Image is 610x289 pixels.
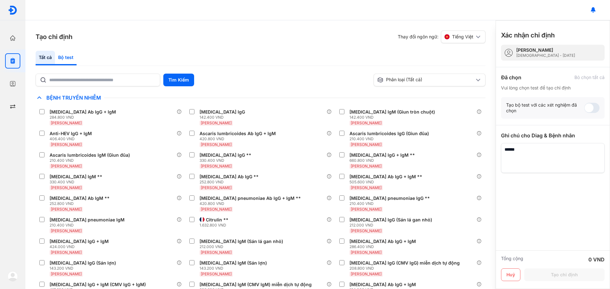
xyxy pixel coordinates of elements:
div: Phân loại (Tất cả) [377,77,474,83]
button: Tạo chỉ định [524,268,605,281]
div: [DEMOGRAPHIC_DATA] - [DATE] [516,53,575,58]
div: 330.400 VND [200,158,254,163]
div: 212.000 VND [349,223,435,228]
div: [MEDICAL_DATA] Ab IgG + IgM [349,282,416,287]
div: Ascaris lumbricoides Ab IgG + IgM [200,131,276,136]
span: [PERSON_NAME] [201,185,232,190]
span: [PERSON_NAME] [351,121,382,125]
img: logo [8,271,18,281]
span: [PERSON_NAME] [351,164,382,168]
div: 0 VND [588,256,605,263]
div: 1.632.800 VND [200,223,231,228]
span: Bệnh Truyền Nhiễm [43,95,104,101]
div: [MEDICAL_DATA] IgM (CMV IgM) miễn dịch tự động [200,282,312,287]
div: Vui lòng chọn test để tạo chỉ định [501,85,605,91]
img: logo [8,5,17,15]
div: 420.800 VND [200,136,278,141]
span: Tiếng Việt [452,34,473,40]
button: Huỷ [501,268,520,281]
div: 210.400 VND [50,158,132,163]
div: 142.400 VND [200,115,247,120]
div: 420.800 VND [200,201,303,206]
span: [PERSON_NAME] [351,207,382,212]
div: [MEDICAL_DATA] Ab IgG + IgM ** [349,174,422,180]
div: 143.200 VND [50,266,119,271]
div: Đã chọn [501,74,521,81]
div: 210.400 VND [349,201,432,206]
div: Tổng cộng [501,256,523,263]
span: [PERSON_NAME] [351,272,382,276]
div: Bỏ chọn tất cả [574,75,605,80]
span: [PERSON_NAME] [51,228,82,233]
div: [MEDICAL_DATA] Ab IgG + IgM [50,109,116,115]
div: 252.800 VND [200,180,261,185]
div: Ascaris lumbricoides IgM (Giun đũa) [50,152,130,158]
div: [MEDICAL_DATA] Ab IgM ** [50,195,110,201]
span: [PERSON_NAME] [51,185,82,190]
div: Ascaris lumbricoides IgG (Giun đũa) [349,131,429,136]
div: 286.400 VND [349,244,418,249]
span: [PERSON_NAME] [51,121,82,125]
div: [MEDICAL_DATA] IgM ** [50,174,102,180]
div: [MEDICAL_DATA] IgG + IgM [50,239,109,244]
div: Tất cả [36,51,55,65]
div: [MEDICAL_DATA] IgG + IgM (CMV IgG + IgM) [50,282,146,287]
span: [PERSON_NAME] [201,164,232,168]
div: 406.400 VND [50,136,94,141]
div: Citrulin ** [206,217,228,223]
h3: Xác nhận chỉ định [501,31,555,40]
span: [PERSON_NAME] [201,250,232,255]
div: [MEDICAL_DATA] IgM (Giun tròn chuột) [349,109,435,115]
h3: Tạo chỉ định [36,32,72,41]
div: Tạo bộ test với các xét nghiệm đã chọn [506,102,584,114]
div: [MEDICAL_DATA] IgM (Sán lợn) [200,260,267,266]
div: 143.200 VND [200,266,269,271]
span: [PERSON_NAME] [51,142,82,147]
div: [MEDICAL_DATA] IgG ** [200,152,251,158]
div: Bộ test [55,51,77,65]
span: [PERSON_NAME] [51,250,82,255]
div: 210.400 VND [349,136,431,141]
div: [PERSON_NAME] [516,47,575,53]
span: [PERSON_NAME] [351,185,382,190]
div: [MEDICAL_DATA] IgG (Sán lá gan nhỏ) [349,217,432,223]
div: [MEDICAL_DATA] IgG + IgM ** [349,152,415,158]
span: [PERSON_NAME] [51,272,82,276]
div: [MEDICAL_DATA] IgM (Sán lá gan nhỏ) [200,239,283,244]
div: [MEDICAL_DATA] Ab IgG + IgM [349,239,416,244]
div: 142.400 VND [349,115,437,120]
button: Tìm Kiếm [163,74,194,86]
div: Anti-HEV IgG + IgM [50,131,92,136]
div: 284.800 VND [50,115,119,120]
div: 424.000 VND [50,244,111,249]
span: [PERSON_NAME] [201,272,232,276]
span: [PERSON_NAME] [201,207,232,212]
div: [MEDICAL_DATA] pneumoniae IgG ** [349,195,430,201]
div: 660.800 VND [349,158,417,163]
div: 212.000 VND [200,244,286,249]
div: 208.800 VND [349,266,462,271]
div: [MEDICAL_DATA] pneumoniae IgM [50,217,125,223]
div: [MEDICAL_DATA] IgG [200,109,245,115]
span: [PERSON_NAME] [51,207,82,212]
span: [PERSON_NAME] [351,142,382,147]
div: Thay đổi ngôn ngữ: [398,30,485,43]
span: [PERSON_NAME] [51,164,82,168]
div: 252.800 VND [50,201,112,206]
span: [PERSON_NAME] [201,121,232,125]
span: [PERSON_NAME] [351,228,382,233]
span: [PERSON_NAME] [351,250,382,255]
div: Ghi chú cho Diag & Bệnh nhân [501,132,605,139]
div: 330.400 VND [50,180,105,185]
div: [MEDICAL_DATA] pneumoniae Ab IgG + IgM ** [200,195,301,201]
div: [MEDICAL_DATA] IgG (Sán lợn) [50,260,116,266]
div: 505.600 VND [349,180,425,185]
div: [MEDICAL_DATA] Ab IgG ** [200,174,259,180]
span: [PERSON_NAME] [201,142,232,147]
div: 210.400 VND [50,223,127,228]
div: [MEDICAL_DATA] IgG (CMV IgG) miễn dịch tự động [349,260,460,266]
